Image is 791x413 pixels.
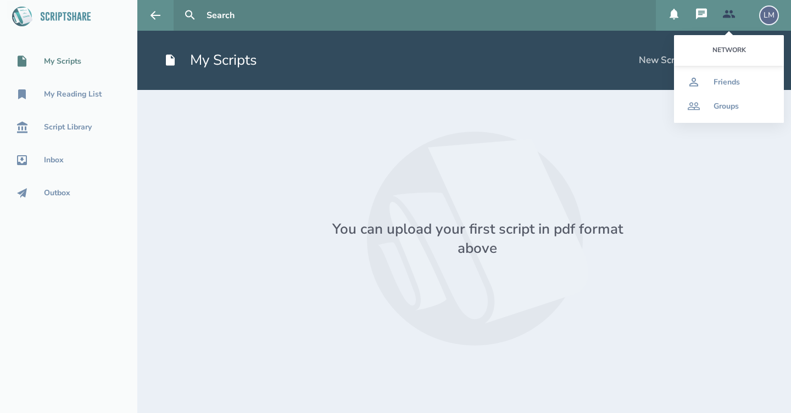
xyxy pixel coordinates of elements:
[313,219,642,258] div: You can upload your first script in pdf format above
[44,123,92,132] div: Script Library
[674,35,784,66] div: Network
[44,90,102,99] div: My Reading List
[164,50,257,70] h1: My Scripts
[714,78,740,87] div: Friends
[44,189,70,197] div: Outbox
[714,102,739,111] div: Groups
[674,94,784,118] a: Groups
[44,156,64,165] div: Inbox
[639,54,686,66] div: New Script
[674,70,784,94] a: Friends
[44,57,81,66] div: My Scripts
[759,5,779,25] div: LM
